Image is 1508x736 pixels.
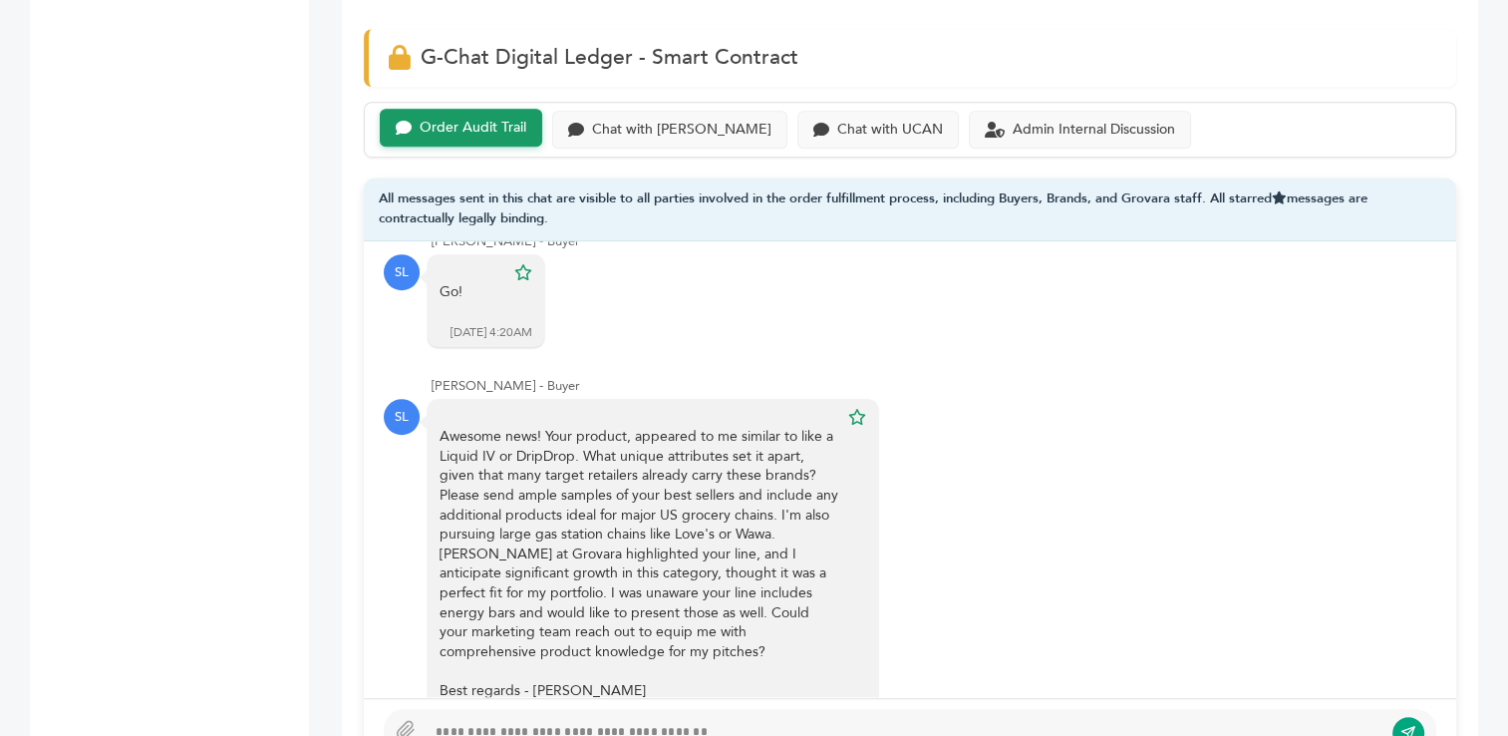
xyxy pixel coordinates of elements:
[432,232,1436,250] div: [PERSON_NAME] - Buyer
[384,399,420,435] div: SL
[364,178,1456,241] div: All messages sent in this chat are visible to all parties involved in the order fulfillment proce...
[421,43,798,72] span: G-Chat Digital Ledger - Smart Contract
[420,120,526,137] div: Order Audit Trail
[432,377,1436,395] div: [PERSON_NAME] - Buyer
[440,427,838,700] div: Awesome news! Your product, appeared to me similar to like a Liquid IV or DripDrop. What unique a...
[440,681,838,701] div: Best regards - [PERSON_NAME]
[592,122,771,139] div: Chat with [PERSON_NAME]
[384,254,420,290] div: SL
[451,324,532,341] div: [DATE] 4:20AM
[1013,122,1175,139] div: Admin Internal Discussion
[440,282,504,321] div: Go!
[837,122,943,139] div: Chat with UCAN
